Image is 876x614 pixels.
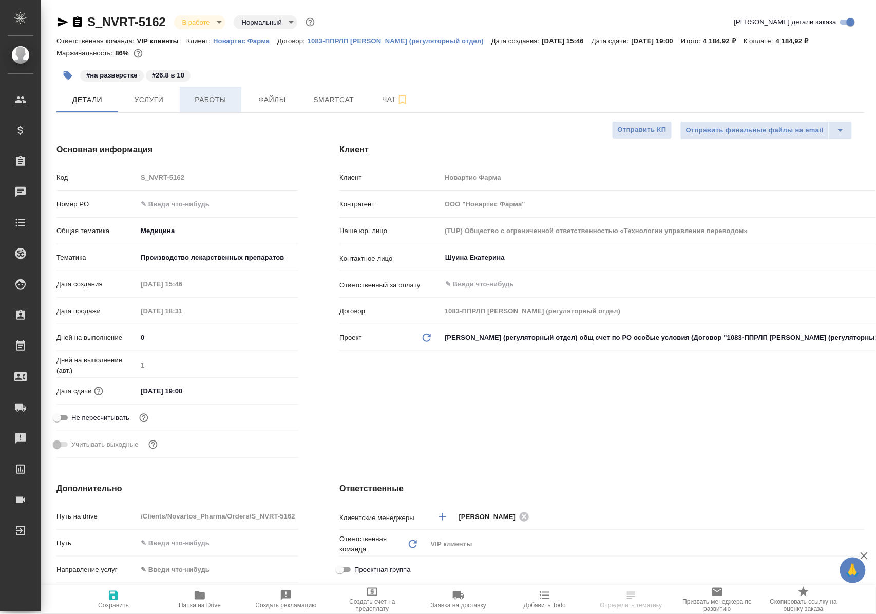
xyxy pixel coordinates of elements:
p: Ответственная команда: [56,37,137,45]
span: Работы [186,93,235,106]
button: Папка на Drive [157,585,243,614]
p: Дата сдачи [56,386,92,396]
p: Контактное лицо [339,254,441,264]
span: [PERSON_NAME] [459,512,522,522]
button: Добавить тэг [56,64,79,87]
button: Если добавить услуги и заполнить их объемом, то дата рассчитается автоматически [92,385,105,398]
p: Путь [56,538,137,548]
button: Отправить КП [612,121,672,139]
p: 4 184,92 ₽ [703,37,744,45]
p: Направление услуг [56,565,137,575]
p: Ответственная команда [339,534,406,554]
span: Создать счет на предоплату [335,598,409,612]
div: В работе [234,15,297,29]
span: Чат [371,93,420,106]
p: Новартис Фарма [213,37,277,45]
button: Выбери, если сб и вс нужно считать рабочими днями для выполнения заказа. [146,438,160,451]
span: Заявка на доставку [431,602,486,609]
p: Код [56,172,137,183]
button: Добавить менеджера [430,505,455,529]
p: Контрагент [339,199,441,209]
button: В работе [179,18,213,27]
h4: Дополнительно [56,483,298,495]
button: Скопировать ссылку на оценку заказа [760,585,847,614]
input: ✎ Введи что-нибудь [137,383,227,398]
span: Отправить финальные файлы на email [686,125,824,137]
input: Пустое поле [137,277,227,292]
span: Скопировать ссылку на оценку заказа [767,598,841,612]
input: ✎ Введи что-нибудь [137,535,298,550]
button: Отправить финальные файлы на email [680,121,829,140]
input: ✎ Введи что-нибудь [137,197,298,212]
button: Определить тематику [588,585,674,614]
button: 🙏 [840,558,866,583]
p: Клиентские менеджеры [339,513,427,523]
span: Детали [63,93,112,106]
button: Призвать менеджера по развитию [674,585,760,614]
div: [PERSON_NAME] [459,510,533,523]
p: Дата продажи [56,306,137,316]
input: ✎ Введи что-нибудь [137,330,298,345]
span: Файлы [247,93,297,106]
span: Определить тематику [600,602,662,609]
span: Не пересчитывать [71,413,129,423]
p: К оплате: [744,37,776,45]
p: VIP клиенты [137,37,186,45]
p: Дата создания: [491,37,542,45]
span: Сохранить [98,602,129,609]
input: Пустое поле [137,509,298,524]
input: Пустое поле [137,358,298,373]
p: Клиент [339,172,441,183]
p: Клиент: [186,37,213,45]
a: Новартис Фарма [213,36,277,45]
div: VIP клиенты [427,535,865,553]
div: ✎ Введи что-нибудь [137,561,298,579]
p: #на разверстке [86,70,138,81]
span: [PERSON_NAME] детали заказа [734,17,836,27]
span: Учитывать выходные [71,439,139,450]
p: Дата создания [56,279,137,290]
p: [DATE] 15:46 [542,37,592,45]
p: Ответственный за оплату [339,280,441,291]
p: 4 184,92 ₽ [776,37,816,45]
button: Заявка на доставку [415,585,502,614]
button: Доп статусы указывают на важность/срочность заказа [303,15,317,29]
button: Добавить Todo [502,585,588,614]
p: Договор: [277,37,308,45]
span: Smartcat [309,93,358,106]
span: Призвать менеджера по развитию [680,598,754,612]
span: на разверстке [79,70,145,79]
button: Включи, если не хочешь, чтобы указанная дата сдачи изменилась после переставления заказа в 'Подтв... [137,411,150,425]
p: Проект [339,333,362,343]
button: Скопировать ссылку [71,16,84,28]
span: 26.8 в 10 [145,70,192,79]
a: 1083-ППРЛП [PERSON_NAME] (регуляторный отдел) [308,36,491,45]
p: Тематика [56,253,137,263]
span: Проектная группа [354,565,410,575]
span: Услуги [124,93,174,106]
h4: Основная информация [56,144,298,156]
p: Маржинальность: [56,49,115,57]
p: Наше юр. лицо [339,226,441,236]
p: [DATE] 19:00 [632,37,681,45]
p: Дней на выполнение (авт.) [56,355,137,376]
p: Общая тематика [56,226,137,236]
p: Дата сдачи: [592,37,631,45]
button: Скопировать ссылку для ЯМессенджера [56,16,69,28]
button: Создать рекламацию [243,585,329,614]
div: Медицина [137,222,298,240]
p: Путь на drive [56,511,137,522]
h4: Клиент [339,144,865,156]
p: Итого: [681,37,703,45]
div: ✎ Введи что-нибудь [141,565,286,575]
input: Пустое поле [137,303,227,318]
p: Дней на выполнение [56,333,137,343]
button: Open [859,516,861,518]
button: Нормальный [239,18,285,27]
p: Договор [339,306,441,316]
button: Создать счет на предоплату [329,585,415,614]
div: Производство лекарственных препаратов [137,249,298,266]
a: S_NVRT-5162 [87,15,166,29]
div: В работе [174,15,225,29]
p: 1083-ППРЛП [PERSON_NAME] (регуляторный отдел) [308,37,491,45]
